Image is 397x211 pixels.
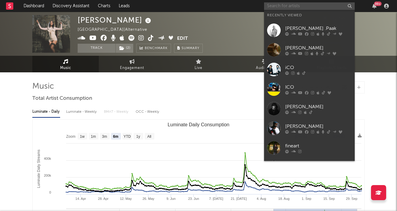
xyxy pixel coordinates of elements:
[78,15,153,25] div: [PERSON_NAME]
[168,122,230,127] text: Luminate Daily Consumption
[285,25,352,32] div: [PERSON_NAME] .Paak
[264,138,355,158] a: fineart
[177,35,188,43] button: Edit
[78,44,115,53] button: Track
[264,158,355,177] a: [PERSON_NAME]
[120,65,144,72] span: Engagement
[285,103,352,110] div: [PERSON_NAME]
[209,197,223,200] text: 7. [DATE]
[99,56,165,72] a: Engagement
[278,197,289,200] text: 18. Aug
[32,107,60,117] div: Luminate - Daily
[66,134,76,139] text: Zoom
[80,134,85,139] text: 1w
[115,44,134,53] span: ( 2 )
[98,197,108,200] text: 28. Apr
[91,134,96,139] text: 1m
[285,142,352,150] div: fineart
[32,95,92,102] span: Total Artist Consumption
[264,118,355,138] a: [PERSON_NAME]
[66,107,98,117] div: Luminate - Weekly
[116,44,133,53] button: (2)
[264,40,355,60] a: [PERSON_NAME]
[49,191,51,194] text: 0
[102,134,107,139] text: 3m
[166,197,176,200] text: 9. Jun
[44,174,51,177] text: 200k
[285,64,352,71] div: iCO
[37,150,41,188] text: Luminate Daily Streams
[264,2,355,10] input: Search for artists
[120,197,132,200] text: 12. May
[113,134,118,139] text: 6m
[136,44,171,53] a: Benchmark
[231,197,247,200] text: 21. [DATE]
[44,157,51,160] text: 400k
[372,4,376,8] button: 99+
[136,134,140,139] text: 1y
[264,60,355,79] a: iCO
[374,2,382,6] div: 99 +
[182,47,199,50] span: Summary
[232,56,298,72] a: Audience
[76,197,86,200] text: 14. Apr
[195,65,202,72] span: Live
[346,197,357,200] text: 29. Sep
[264,20,355,40] a: [PERSON_NAME] .Paak
[78,26,154,33] div: [GEOGRAPHIC_DATA] | Alternative
[302,197,311,200] text: 1. Sep
[285,44,352,52] div: [PERSON_NAME]
[257,197,266,200] text: 4. Aug
[147,134,151,139] text: All
[136,107,160,117] div: OCC - Weekly
[145,45,168,52] span: Benchmark
[256,65,274,72] span: Audience
[60,65,71,72] span: Music
[285,83,352,91] div: ICO
[124,134,131,139] text: YTD
[188,197,199,200] text: 23. Jun
[264,79,355,99] a: ICO
[267,12,352,19] div: Recently Viewed
[32,56,99,72] a: Music
[165,56,232,72] a: Live
[143,197,155,200] text: 26. May
[285,123,352,130] div: [PERSON_NAME]
[264,99,355,118] a: [PERSON_NAME]
[174,44,203,53] button: Summary
[323,197,335,200] text: 15. Sep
